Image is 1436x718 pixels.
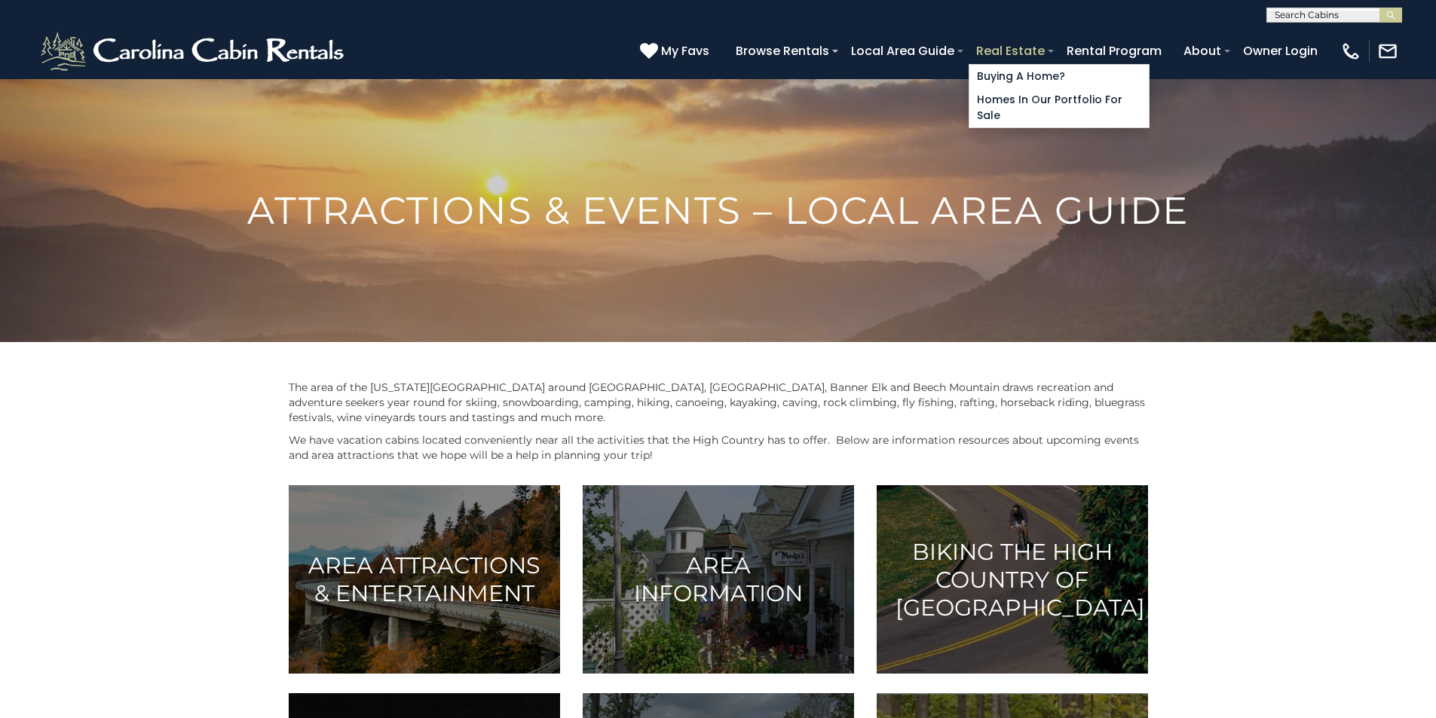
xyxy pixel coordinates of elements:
a: Browse Rentals [728,38,837,64]
img: phone-regular-white.png [1340,41,1361,62]
a: Area Information [583,485,854,674]
p: The area of the [US_STATE][GEOGRAPHIC_DATA] around [GEOGRAPHIC_DATA], [GEOGRAPHIC_DATA], Banner E... [289,380,1148,425]
h3: Biking the High Country of [GEOGRAPHIC_DATA] [896,538,1129,622]
a: Local Area Guide [844,38,962,64]
a: Real Estate [969,38,1052,64]
a: Homes in Our Portfolio For Sale [969,88,1149,127]
h3: Area Information [602,551,835,607]
a: Buying A Home? [969,65,1149,88]
a: Biking the High Country of [GEOGRAPHIC_DATA] [877,485,1148,674]
p: We have vacation cabins located conveniently near all the activities that the High Country has to... [289,432,1148,463]
a: Area Attractions & Entertainment [289,485,560,674]
span: My Favs [661,41,709,60]
a: Rental Program [1059,38,1169,64]
img: White-1-2.png [38,29,351,74]
a: Owner Login [1235,38,1325,64]
img: mail-regular-white.png [1377,41,1398,62]
h3: Area Attractions & Entertainment [308,551,541,607]
a: My Favs [640,41,713,61]
a: About [1176,38,1229,64]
